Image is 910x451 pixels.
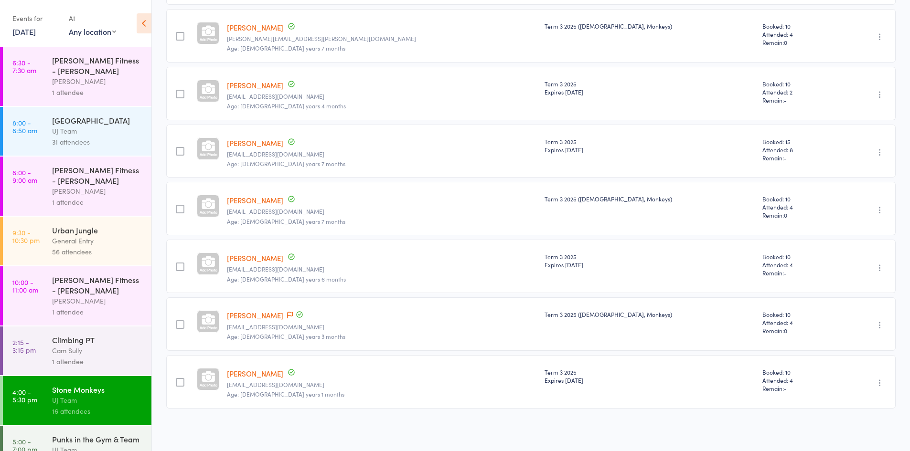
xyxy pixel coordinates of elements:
[12,278,38,294] time: 10:00 - 11:00 am
[227,93,536,100] small: daveaux1982@yahoo.com.au
[227,35,536,42] small: Kirsten.elizabeth@live.com
[784,38,787,46] span: 0
[12,119,37,134] time: 8:00 - 8:50 am
[52,55,143,76] div: [PERSON_NAME] Fitness - [PERSON_NAME]
[52,384,143,395] div: Stone Monkeys
[12,59,36,74] time: 6:30 - 7:30 am
[762,195,835,203] span: Booked: 10
[227,102,346,110] span: Age: [DEMOGRAPHIC_DATA] years 4 months
[3,326,151,375] a: 2:15 -3:15 pmClimbing PTCam Sully1 attendee
[762,318,835,326] span: Attended: 4
[52,225,143,235] div: Urban Jungle
[3,47,151,106] a: 6:30 -7:30 am[PERSON_NAME] Fitness - [PERSON_NAME][PERSON_NAME]1 attendee
[762,38,835,46] span: Remain:
[52,136,143,147] div: 31 attendees
[762,137,835,146] span: Booked: 15
[784,384,787,392] span: -
[545,22,755,30] div: Term 3 2025 ([DEMOGRAPHIC_DATA], Monkeys)
[52,395,143,406] div: UJ Team
[545,88,755,96] div: Expires [DATE]
[52,295,143,306] div: [PERSON_NAME]
[12,338,36,354] time: 2:15 - 3:15 pm
[3,107,151,156] a: 8:00 -8:50 am[GEOGRAPHIC_DATA]UJ Team31 attendees
[52,186,143,197] div: [PERSON_NAME]
[227,310,283,320] a: [PERSON_NAME]
[227,151,536,157] small: Lsmurphy79@gmail.com
[227,217,345,225] span: Age: [DEMOGRAPHIC_DATA] years 7 months
[52,197,143,208] div: 1 attendee
[227,195,283,205] a: [PERSON_NAME]
[545,310,755,318] div: Term 3 2025 ([DEMOGRAPHIC_DATA], Monkeys)
[784,154,787,162] span: -
[762,261,835,269] span: Attended: 4
[227,324,536,330] small: aaronwangbowen@gmail.com
[762,88,835,96] span: Attended: 2
[762,310,835,318] span: Booked: 10
[52,274,143,295] div: [PERSON_NAME] Fitness - [PERSON_NAME]
[227,368,283,378] a: [PERSON_NAME]
[227,208,536,215] small: jessiscaoeij@gmail.com
[52,335,143,345] div: Climbing PT
[762,22,835,30] span: Booked: 10
[762,269,835,277] span: Remain:
[52,345,143,356] div: Cam Sully
[762,96,835,104] span: Remain:
[69,10,116,26] div: At
[762,211,835,219] span: Remain:
[3,217,151,265] a: 9:30 -10:30 pmUrban JungleGeneral Entry56 attendees
[762,326,835,335] span: Remain:
[762,376,835,384] span: Attended: 4
[545,252,755,269] div: Term 3 2025
[12,388,37,403] time: 4:00 - 5:30 pm
[52,115,143,126] div: [GEOGRAPHIC_DATA]
[762,252,835,261] span: Booked: 10
[784,211,787,219] span: 0
[52,235,143,246] div: General Entry
[52,126,143,136] div: UJ Team
[227,266,536,273] small: mikaela_nadja@yahoo.de
[762,384,835,392] span: Remain:
[762,203,835,211] span: Attended: 4
[52,356,143,367] div: 1 attendee
[52,434,143,444] div: Punks in the Gym & Team
[12,10,59,26] div: Events for
[762,368,835,376] span: Booked: 10
[762,146,835,154] span: Attended: 8
[52,76,143,87] div: [PERSON_NAME]
[545,137,755,154] div: Term 3 2025
[227,390,344,398] span: Age: [DEMOGRAPHIC_DATA] years 1 months
[227,332,345,340] span: Age: [DEMOGRAPHIC_DATA] years 3 months
[784,326,787,335] span: 0
[545,368,755,384] div: Term 3 2025
[545,146,755,154] div: Expires [DATE]
[545,376,755,384] div: Expires [DATE]
[3,266,151,325] a: 10:00 -11:00 am[PERSON_NAME] Fitness - [PERSON_NAME][PERSON_NAME]1 attendee
[52,246,143,257] div: 56 attendees
[52,306,143,317] div: 1 attendee
[227,44,345,52] span: Age: [DEMOGRAPHIC_DATA] years 7 months
[762,154,835,162] span: Remain:
[545,195,755,203] div: Term 3 2025 ([DEMOGRAPHIC_DATA], Monkeys)
[227,381,536,388] small: carleewilliams79@hotmail.com
[762,80,835,88] span: Booked: 10
[3,157,151,216] a: 8:00 -9:00 am[PERSON_NAME] Fitness - [PERSON_NAME][PERSON_NAME]1 attendee
[52,165,143,186] div: [PERSON_NAME] Fitness - [PERSON_NAME]
[12,229,40,244] time: 9:30 - 10:30 pm
[227,138,283,148] a: [PERSON_NAME]
[69,26,116,37] div: Any location
[52,87,143,98] div: 1 attendee
[545,261,755,269] div: Expires [DATE]
[227,275,346,283] span: Age: [DEMOGRAPHIC_DATA] years 6 months
[762,30,835,38] span: Attended: 4
[227,159,345,168] span: Age: [DEMOGRAPHIC_DATA] years 7 months
[3,376,151,425] a: 4:00 -5:30 pmStone MonkeysUJ Team16 attendees
[227,80,283,90] a: [PERSON_NAME]
[12,168,37,184] time: 8:00 - 9:00 am
[784,269,787,277] span: -
[52,406,143,417] div: 16 attendees
[227,22,283,32] a: [PERSON_NAME]
[784,96,787,104] span: -
[545,80,755,96] div: Term 3 2025
[227,253,283,263] a: [PERSON_NAME]
[12,26,36,37] a: [DATE]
